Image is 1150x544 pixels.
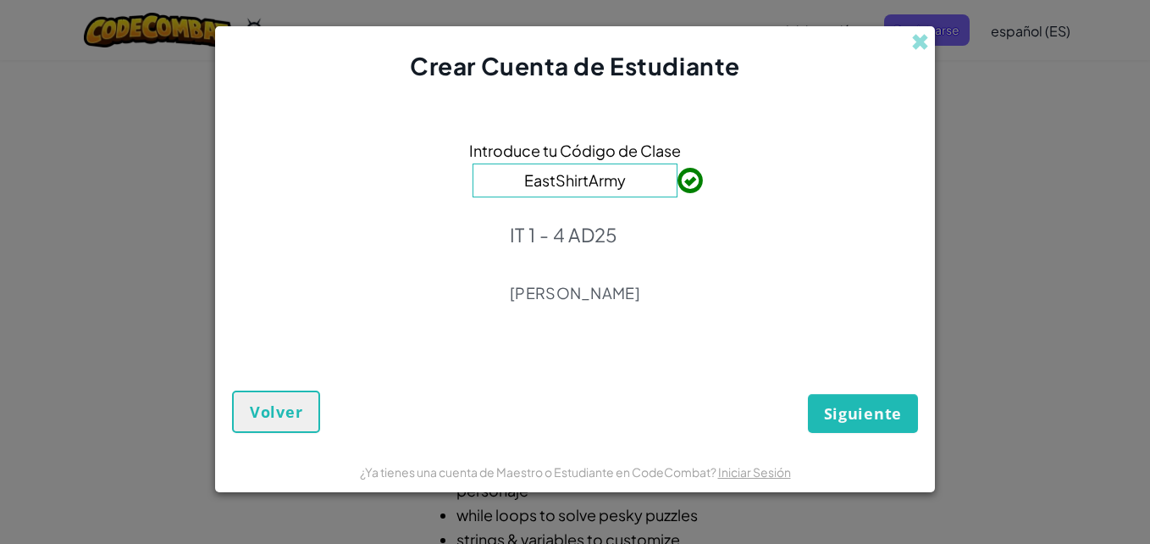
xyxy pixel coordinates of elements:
span: ¿Ya tienes una cuenta de Maestro o Estudiante en CodeCombat? [360,464,718,480]
p: IT 1 - 4 AD25 [510,223,640,247]
span: Volver [250,402,302,422]
span: Crear Cuenta de Estudiante [410,51,740,80]
p: [PERSON_NAME] [510,283,640,303]
button: Siguiente [808,394,918,433]
button: Volver [232,391,320,433]
span: Siguiente [824,403,902,424]
span: Introduce tu Código de Clase [469,138,681,163]
a: Iniciar Sesión [718,464,791,480]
